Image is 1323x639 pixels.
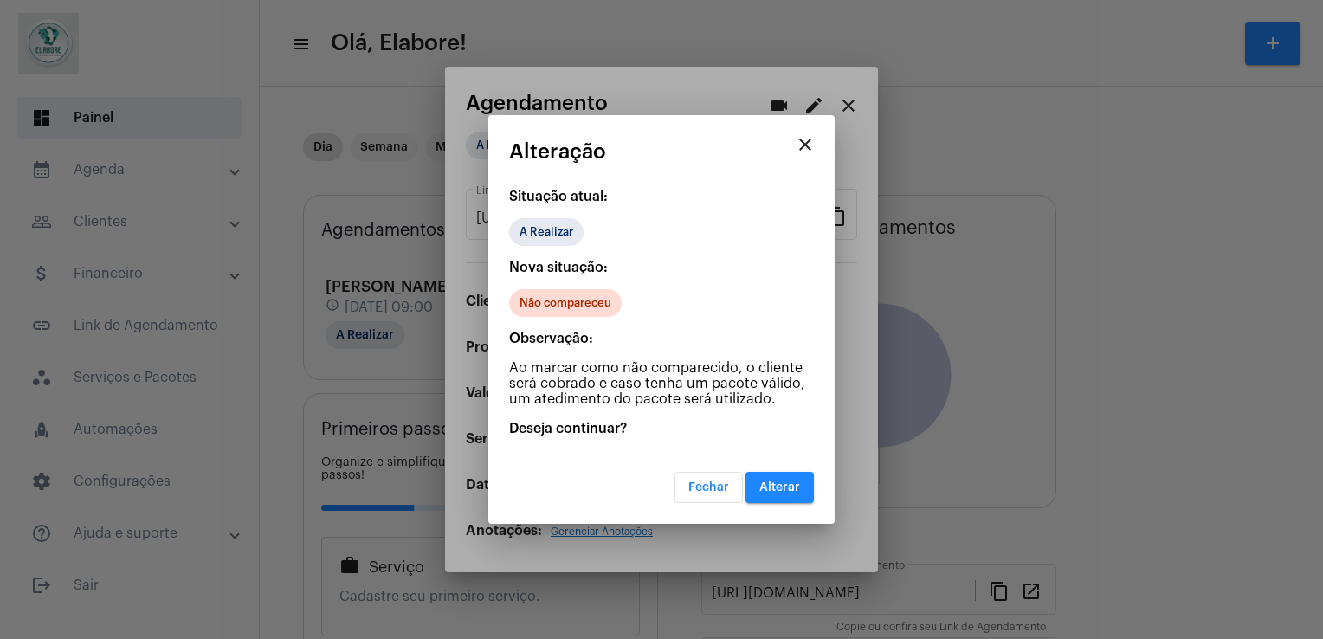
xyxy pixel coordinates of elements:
span: Fechar [688,481,729,494]
button: Fechar [674,472,743,503]
p: Deseja continuar? [509,421,814,436]
p: Ao marcar como não comparecido, o cliente será cobrado e caso tenha um pacote válido, um atedimen... [509,360,814,407]
span: Alterar [759,481,800,494]
button: Alterar [745,472,814,503]
mat-icon: close [795,134,816,155]
p: Situação atual: [509,189,814,204]
mat-chip: Não compareceu [509,289,622,317]
p: Observação: [509,331,814,346]
p: Nova situação: [509,260,814,275]
span: Alteração [509,140,606,163]
mat-chip: A Realizar [509,218,584,246]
